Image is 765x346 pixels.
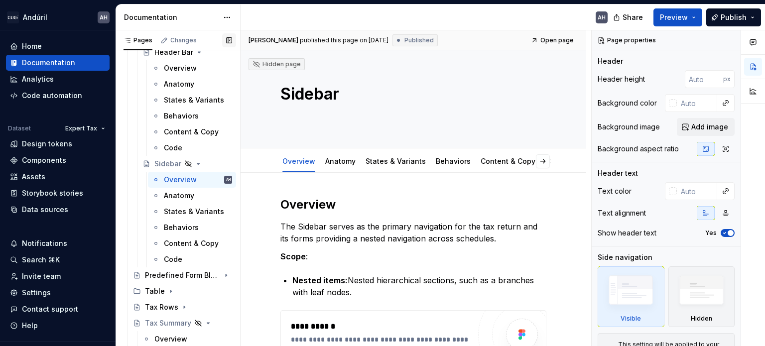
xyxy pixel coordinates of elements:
[477,150,539,171] div: Content & Copy
[148,251,236,267] a: Code
[321,150,360,171] div: Anatomy
[432,150,475,171] div: Behaviors
[129,299,236,315] a: Tax Rows
[138,156,236,172] a: Sidebar
[366,157,426,165] a: States & Variants
[6,202,110,218] a: Data sources
[164,238,219,248] div: Content & Copy
[148,124,236,140] a: Content & Copy
[61,121,110,135] button: Expert Tax
[280,221,546,244] p: The Sidebar serves as the primary navigation for the tax return and its forms providing a nested ...
[164,95,224,105] div: States & Variants
[164,79,194,89] div: Anatomy
[300,36,388,44] div: published this page on [DATE]
[8,124,31,132] div: Dataset
[22,58,75,68] div: Documentation
[6,268,110,284] a: Invite team
[148,60,236,76] a: Overview
[6,318,110,334] button: Help
[129,283,236,299] div: Table
[164,143,182,153] div: Code
[148,188,236,204] a: Anatomy
[154,334,187,344] div: Overview
[668,266,735,327] div: Hidden
[598,56,623,66] div: Header
[148,76,236,92] a: Anatomy
[164,207,224,217] div: States & Variants
[148,220,236,235] a: Behaviors
[6,169,110,185] a: Assets
[621,315,641,323] div: Visible
[22,155,66,165] div: Components
[22,74,54,84] div: Analytics
[623,12,643,22] span: Share
[598,186,632,196] div: Text color
[148,140,236,156] a: Code
[691,122,728,132] span: Add image
[22,288,51,298] div: Settings
[6,38,110,54] a: Home
[7,11,19,23] img: 572984b3-56a8-419d-98bc-7b186c70b928.png
[22,172,45,182] div: Assets
[598,98,657,108] div: Background color
[148,172,236,188] a: OverviewAH
[280,250,546,262] p: :
[100,13,108,21] div: AH
[145,286,165,296] div: Table
[170,36,197,44] div: Changes
[282,157,315,165] a: Overview
[6,252,110,268] button: Search ⌘K
[145,302,178,312] div: Tax Rows
[129,267,236,283] a: Predefined Form Blocks
[22,271,61,281] div: Invite team
[148,92,236,108] a: States & Variants
[598,168,638,178] div: Header text
[292,275,348,285] strong: Nested items:
[6,55,110,71] a: Documentation
[164,63,197,73] div: Overview
[280,197,546,213] h2: Overview
[541,150,568,171] div: Code
[6,235,110,251] button: Notifications
[677,94,717,112] input: Auto
[22,41,42,51] div: Home
[6,301,110,317] button: Contact support
[436,157,471,165] a: Behaviors
[154,159,181,169] div: Sidebar
[292,274,546,298] p: Nested hierarchical sections, such as a branches with leaf nodes.
[598,252,652,262] div: Side navigation
[481,157,535,165] a: Content & Copy
[608,8,649,26] button: Share
[138,44,236,60] a: Header Bar
[404,36,434,44] span: Published
[164,111,199,121] div: Behaviors
[6,152,110,168] a: Components
[148,204,236,220] a: States & Variants
[6,136,110,152] a: Design tokens
[22,255,60,265] div: Search ⌘K
[253,60,301,68] div: Hidden page
[598,228,656,238] div: Show header text
[22,188,83,198] div: Storybook stories
[164,254,182,264] div: Code
[691,315,712,323] div: Hidden
[278,82,544,106] textarea: Sidebar
[148,235,236,251] a: Content & Copy
[598,74,645,84] div: Header height
[362,150,430,171] div: States & Variants
[598,266,664,327] div: Visible
[653,8,702,26] button: Preview
[65,124,97,132] span: Expert Tax
[706,8,761,26] button: Publish
[723,75,731,83] p: px
[677,182,717,200] input: Auto
[164,223,199,232] div: Behaviors
[598,144,679,154] div: Background aspect ratio
[129,315,236,331] a: Tax Summary
[528,33,578,47] a: Open page
[721,12,747,22] span: Publish
[598,122,660,132] div: Background image
[6,185,110,201] a: Storybook stories
[164,191,194,201] div: Anatomy
[22,205,68,215] div: Data sources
